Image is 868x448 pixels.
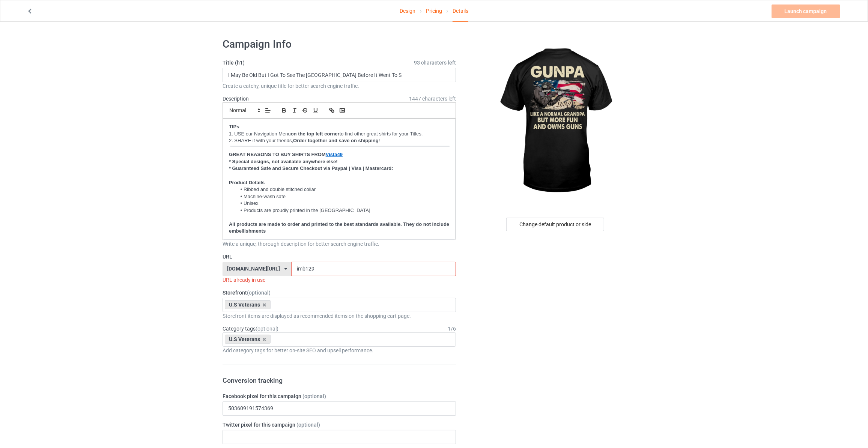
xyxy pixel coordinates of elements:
[223,59,456,66] label: Title (h1)
[223,289,456,296] label: Storefront
[229,137,450,144] p: 2. SHARE it with your friends, !
[448,325,456,332] div: 1 / 6
[223,392,456,400] label: Facebook pixel for this campaign
[426,0,442,21] a: Pricing
[409,95,456,102] span: 1447 characters left
[229,221,451,234] strong: All products are made to order and printed to the best standards available. They do not include e...
[223,96,249,102] label: Description
[223,421,456,428] label: Twitter pixel for this campaign
[236,186,450,193] li: Ribbed and double stitched collar
[223,253,456,260] label: URL
[291,131,340,137] strong: on the top left corner
[223,347,456,354] div: Add category tags for better on-site SEO and upsell performance.
[223,312,456,320] div: Storefront items are displayed as recommended items on the shopping cart page.
[247,290,271,296] span: (optional)
[296,422,320,428] span: (optional)
[229,159,338,164] strong: * Special designs, not available anywhere else!
[223,38,456,51] h1: Campaign Info
[414,59,456,66] span: 93 characters left
[302,393,326,399] span: (optional)
[223,82,456,90] div: Create a catchy, unique title for better search engine traffic.
[236,200,450,207] li: Unisex
[223,376,456,385] h3: Conversion tracking
[326,152,343,157] a: Vista49
[229,152,326,157] strong: GREAT REASONS TO BUY SHIRTS FROM
[229,124,239,129] strong: TIPs
[225,335,271,344] div: U.S Veterans
[229,131,450,138] p: 1. USE our Navigation Menu to find other great shirts for your Titles.
[236,207,450,214] li: Products are proudly printed in the [GEOGRAPHIC_DATA]
[236,193,450,200] li: Machine-wash safe
[453,0,468,22] div: Details
[256,326,278,332] span: (optional)
[229,180,265,185] strong: Product Details
[400,0,415,21] a: Design
[229,123,450,131] p: :
[227,266,280,271] div: [DOMAIN_NAME][URL]
[223,276,456,284] div: URL already in use
[293,138,379,143] strong: Order together and save on shipping
[229,145,450,149] img: Screenshot_at_Jul_03_11-49-29.png
[506,218,604,231] div: Change default product or side
[225,300,271,309] div: U.S Veterans
[223,240,456,248] div: Write a unique, thorough description for better search engine traffic.
[223,325,278,332] label: Category tags
[229,165,393,171] strong: * Guaranteed Safe and Secure Checkout via Paypal | Visa | Mastercard:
